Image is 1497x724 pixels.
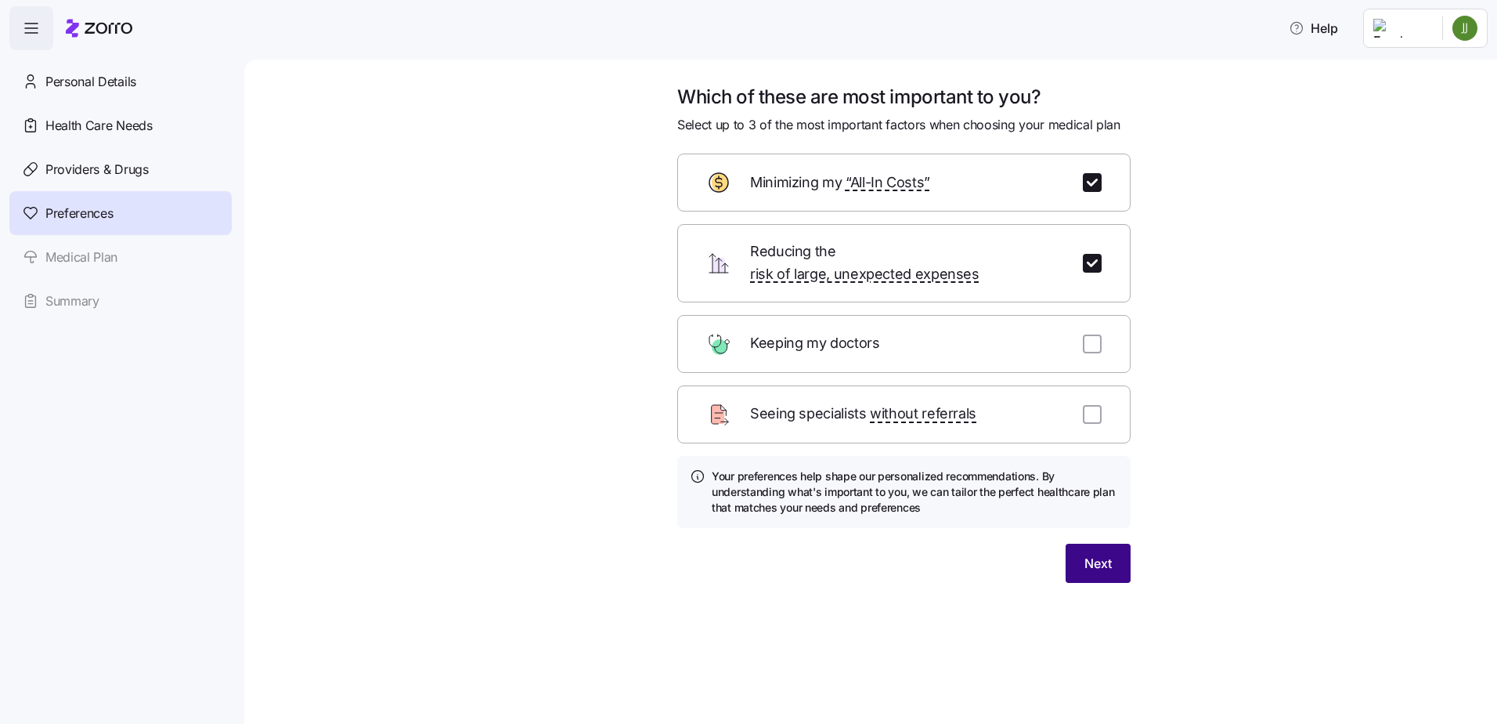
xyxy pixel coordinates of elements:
span: Minimizing my [750,172,930,194]
button: Next [1066,544,1131,583]
h1: Which of these are most important to you? [677,85,1131,109]
span: Keeping my doctors [750,332,883,355]
span: Personal Details [45,72,136,92]
span: “All-In Costs” [846,172,930,194]
a: Preferences [9,191,232,235]
a: Health Care Needs [9,103,232,147]
a: Providers & Drugs [9,147,232,191]
span: Preferences [45,204,113,223]
span: Providers & Drugs [45,160,149,179]
span: Health Care Needs [45,116,153,136]
button: Help [1276,13,1351,44]
span: risk of large, unexpected expenses [750,263,979,286]
span: Help [1289,19,1338,38]
span: Seeing specialists [750,403,976,425]
h4: Your preferences help shape our personalized recommendations. By understanding what's important t... [712,469,1118,516]
span: Next [1084,554,1112,573]
span: Reducing the [750,241,1064,286]
img: 99871a744abb813c68131619fb80f07d [1452,16,1477,41]
a: Personal Details [9,60,232,103]
span: without referrals [870,403,976,425]
img: Employer logo [1373,19,1430,38]
span: Select up to 3 of the most important factors when choosing your medical plan [677,115,1120,135]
